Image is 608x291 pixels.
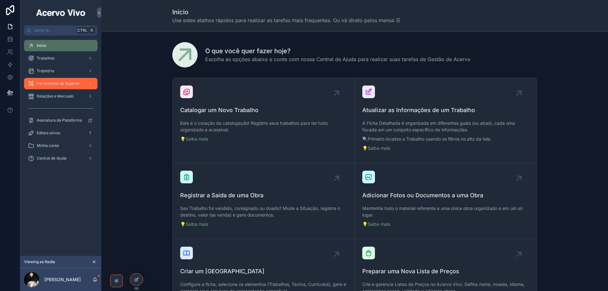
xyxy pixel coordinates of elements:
a: Ferramental de Suporte [24,78,98,89]
span: Trabalhos [37,56,54,61]
div: scrollable content [20,35,101,172]
a: Relações e Mercado [24,91,98,102]
span: Início [37,43,46,48]
a: 💡Saiba mais [180,221,208,227]
span: Adicionar Fotos ou Documentos a uma Obra [362,191,529,200]
span: Ferramental de Suporte [37,81,79,86]
div: 1 [86,129,94,137]
a: Assinatura da Plataforma [24,115,98,126]
span: Viewing as Nadia [24,259,55,264]
img: App logo [35,8,86,18]
a: Início [24,40,98,51]
span: Registrar a Saída de uma Obra [180,191,347,200]
p: 🔍Primeiro localize o Trabalho usando os filtros no alto da tela. [362,136,529,142]
p: Seu Trabalho foi vendido, consignado ou doado? Mude a Situação, registre o destino, valor (se ven... [180,205,347,218]
span: Assinatura da Plataforma [37,118,82,123]
span: K [89,28,94,33]
p: A Ficha Detalhada é organizada em diferentes guias (ou abas), cada uma focada em um conjunto espe... [362,120,529,133]
a: Trajetória [24,65,98,77]
a: Central de Ajuda [24,153,98,164]
a: Editais ativos1 [24,127,98,139]
span: Jump to... [34,28,74,33]
span: Editais ativos [37,130,60,136]
a: Minha conta [24,140,98,151]
span: Use estes atalhos rápidos para realizar as tarefas mais frequentes. Ou vá direto pelos menus ☰ [172,16,400,24]
a: Atualizar as Informações de um TrabalhoA Ficha Detalhada é organizada em diferentes guias (ou aba... [355,78,537,163]
p: Este é o coração da catalogação! Registre seus trabalhos para ter tudo organizado e acessível. [180,120,347,133]
button: Jump to...CtrlK [24,25,98,35]
a: 💡Saiba mais [362,145,390,151]
a: Trabalhos [24,53,98,64]
a: 💡Saiba mais [180,136,208,142]
span: Ctrl [77,27,88,34]
span: Preparar uma Nova Lista de Preços [362,267,529,276]
span: Relações e Mercado [37,94,73,99]
span: Escolha as opções abaixo e conte com nossa Central de Ajuda para realizar suas tarefas de Gestão ... [205,55,471,63]
span: Minha conta [37,143,59,148]
span: Atualizar as Informações de um Trabalho [362,106,529,115]
h1: Início [172,8,400,16]
span: Trajetória [37,68,54,73]
p: Mantenha todo o material referente a uma única obra organizado e em um só lugar. [362,205,529,218]
h1: O que você quer fazer hoje? [205,47,471,55]
a: 💡Saiba mais [362,221,390,227]
a: Adicionar Fotos ou Documentos a uma ObraMantenha todo o material referente a uma única obra organ... [355,163,537,239]
span: Catalogar um Novo Trabalho [180,106,347,115]
a: Registrar a Saída de uma ObraSeu Trabalho foi vendido, consignado ou doado? Mude a Situação, regi... [173,163,355,239]
a: Catalogar um Novo TrabalhoEste é o coração da catalogação! Registre seus trabalhos para ter tudo ... [173,78,355,163]
span: Central de Ajuda [37,156,66,161]
p: [PERSON_NAME] [44,276,81,283]
span: Criar um [GEOGRAPHIC_DATA] [180,267,347,276]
